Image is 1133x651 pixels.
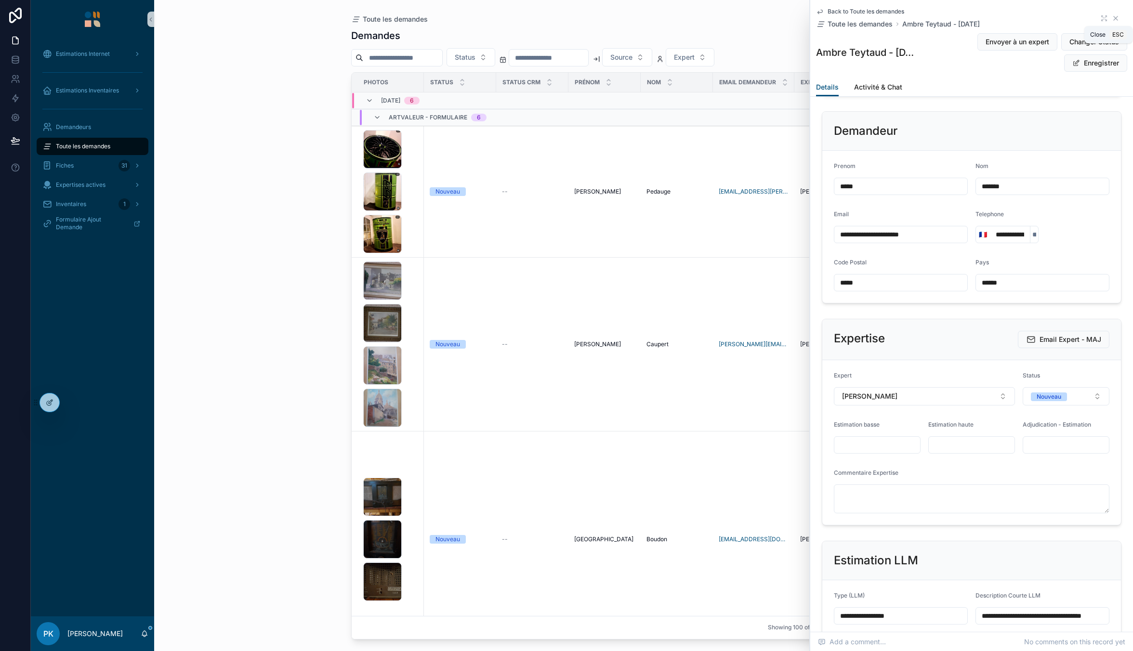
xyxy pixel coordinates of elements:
[435,187,460,196] div: Nouveau
[575,78,600,86] span: Prénom
[834,421,880,428] span: Estimation basse
[502,535,563,543] a: --
[381,97,400,104] span: [DATE]
[975,210,1004,218] span: Telephone
[56,143,110,150] span: Toute les demandes
[37,138,148,155] a: Toute les demandes
[364,78,388,86] span: Photos
[719,188,789,195] a: [EMAIL_ADDRESS][PERSON_NAME][DOMAIN_NAME]
[67,629,123,638] p: [PERSON_NAME]
[1061,33,1127,51] button: Changer Status
[37,82,148,99] a: Estimations Inventaires
[435,340,460,349] div: Nouveau
[975,592,1041,599] span: Description Courte LLM
[1064,54,1127,72] button: Enregistrer
[56,181,105,189] span: Expertises actives
[816,82,839,92] span: Details
[477,114,481,121] div: 6
[1037,392,1061,401] div: Nouveau
[719,535,789,543] a: [EMAIL_ADDRESS][DOMAIN_NAME]
[1023,387,1109,405] button: Select Button
[455,52,475,62] span: Status
[842,391,897,401] span: [PERSON_NAME]
[816,46,918,59] h1: Ambre Teytaud - [DATE]
[979,230,987,239] span: 🇫🇷
[56,50,110,58] span: Estimations Internet
[647,78,661,86] span: Nom
[574,188,635,195] a: [PERSON_NAME]
[834,592,865,599] span: Type (LLM)
[646,188,707,195] a: Pedauge
[56,200,86,208] span: Inventaires
[834,259,867,266] span: Code Postal
[610,52,632,62] span: Source
[410,97,414,104] div: 6
[800,188,847,195] span: [PERSON_NAME]
[502,188,563,195] a: --
[502,188,508,195] span: --
[834,553,918,568] h2: Estimation LLM
[37,45,148,63] a: Estimations Internet
[719,78,776,86] span: Email Demandeur
[1040,335,1101,344] span: Email Expert - MAJ
[828,19,893,29] span: Toute les demandes
[646,535,667,543] span: Boudon
[1090,31,1106,39] span: Close
[719,340,789,348] a: [PERSON_NAME][EMAIL_ADDRESS][DOMAIN_NAME]
[56,162,74,169] span: Fiches
[801,78,823,86] span: Expert
[800,535,861,543] a: [PERSON_NAME]
[834,210,849,218] span: Email
[902,19,980,29] a: Ambre Teytaud - [DATE]
[834,372,852,379] span: Expert
[986,37,1049,47] span: Envoyer à un expert
[800,340,847,348] span: [PERSON_NAME]
[834,331,885,346] h2: Expertise
[800,340,861,348] a: [PERSON_NAME]
[1018,331,1109,348] button: Email Expert - MAJ
[389,114,467,121] span: Artvaleur - Formulaire
[1024,637,1125,647] span: No comments on this record yet
[574,535,633,543] span: [GEOGRAPHIC_DATA]
[834,387,1015,405] button: Select Button
[351,29,400,42] h1: Demandes
[816,78,839,97] a: Details
[854,78,902,98] a: Activité & Chat
[646,340,707,348] a: Caupert
[430,78,453,86] span: Status
[430,340,490,349] a: Nouveau
[447,48,495,66] button: Select Button
[37,157,148,174] a: Fiches31
[674,52,695,62] span: Expert
[31,39,154,245] div: scrollable content
[37,215,148,232] a: Formulaire Ajout Demande
[574,340,621,348] span: [PERSON_NAME]
[1069,37,1119,47] span: Changer Status
[56,216,126,231] span: Formulaire Ajout Demande
[800,535,847,543] span: [PERSON_NAME]
[435,535,460,544] div: Nouveau
[363,14,428,24] span: Toute les demandes
[502,78,540,86] span: Status CRM
[834,162,856,169] span: Prenom
[119,160,130,171] div: 31
[351,14,428,24] a: Toute les demandes
[574,535,635,543] a: [GEOGRAPHIC_DATA]
[1023,372,1040,379] span: Status
[646,535,707,543] a: Boudon
[646,340,669,348] span: Caupert
[430,535,490,544] a: Nouveau
[430,187,490,196] a: Nouveau
[975,259,989,266] span: Pays
[928,421,974,428] span: Estimation haute
[56,123,91,131] span: Demandeurs
[800,188,861,195] a: [PERSON_NAME]
[1023,421,1091,428] span: Adjudication - Estimation
[768,624,847,632] span: Showing 100 of 4439 results
[85,12,100,27] img: App logo
[854,82,902,92] span: Activité & Chat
